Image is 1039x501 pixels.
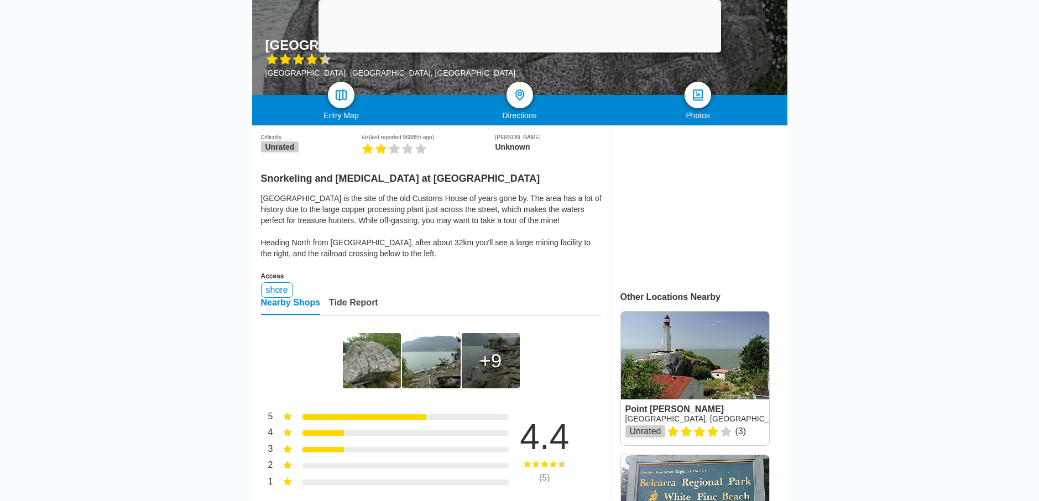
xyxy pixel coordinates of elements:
div: Directions [430,111,609,120]
div: 4 [261,426,273,441]
div: Nearby Shops [261,298,321,315]
div: 4.4 [503,419,586,455]
a: photos [685,82,711,108]
div: 2 [261,459,273,473]
img: map [335,88,348,102]
div: Difficulty [261,134,362,140]
a: map [328,82,354,108]
img: photos [691,88,704,102]
div: Access [261,272,602,280]
div: Other Locations Nearby [620,292,787,302]
img: Britannia Beach Dock [343,333,401,388]
div: shore [261,282,293,298]
h2: Snorkeling and [MEDICAL_DATA] at [GEOGRAPHIC_DATA] [261,166,602,184]
div: [GEOGRAPHIC_DATA], [GEOGRAPHIC_DATA], [GEOGRAPHIC_DATA] [265,68,516,77]
div: Tide Report [329,298,378,315]
span: Unrated [261,141,299,152]
div: 1 [261,476,273,490]
div: Entry Map [252,111,431,120]
img: Britannia Beach Dock [402,333,460,388]
iframe: Sign in with Google Dialog [812,11,1028,161]
h1: [GEOGRAPHIC_DATA] [265,38,407,53]
div: [PERSON_NAME] [495,134,602,140]
div: Unknown [495,143,602,151]
div: 9 [479,350,502,372]
img: directions [513,88,526,102]
div: Photos [609,111,787,120]
div: Viz (last reported 96885h ago) [361,134,495,140]
div: ( 5 ) [503,473,586,483]
div: 3 [261,443,273,457]
div: 5 [261,410,273,425]
div: [GEOGRAPHIC_DATA] is the site of the old Customs House of years gone by. The area has a lot of hi... [261,193,602,259]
